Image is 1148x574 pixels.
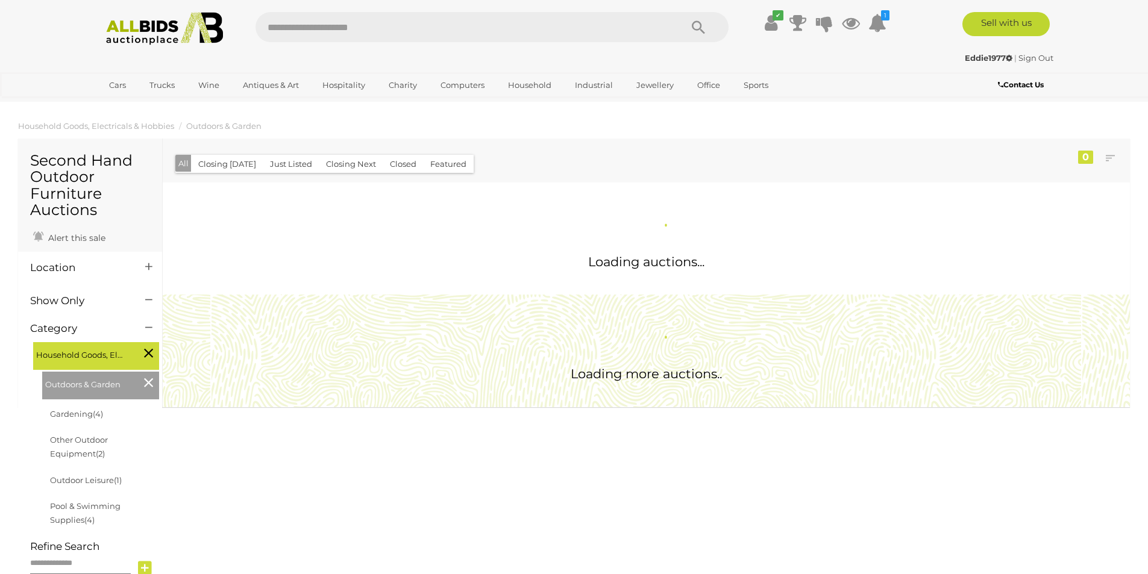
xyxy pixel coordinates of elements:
[101,75,134,95] a: Cars
[881,10,889,20] i: 1
[30,228,108,246] a: Alert this sale
[96,449,105,458] span: (2)
[629,75,682,95] a: Jewellery
[571,366,722,381] span: Loading more auctions..
[30,323,127,334] h4: Category
[762,12,780,34] a: ✔
[50,435,108,458] a: Other Outdoor Equipment(2)
[263,155,319,173] button: Just Listed
[689,75,728,95] a: Office
[315,75,373,95] a: Hospitality
[736,75,776,95] a: Sports
[500,75,559,95] a: Household
[567,75,621,95] a: Industrial
[45,375,136,392] span: Outdoors & Garden
[319,155,383,173] button: Closing Next
[99,12,230,45] img: Allbids.com.au
[773,10,783,20] i: ✔
[30,262,127,273] h4: Location
[998,80,1044,89] b: Contact Us
[868,12,886,34] a: 1
[1078,151,1093,164] div: 0
[1014,53,1017,63] span: |
[50,409,103,419] a: Gardening(4)
[30,541,159,552] h4: Refine Search
[381,75,425,95] a: Charity
[668,12,729,42] button: Search
[423,155,474,173] button: Featured
[93,409,103,419] span: (4)
[1018,53,1053,63] a: Sign Out
[36,345,127,362] span: Household Goods, Electricals & Hobbies
[50,501,121,525] a: Pool & Swimming Supplies(4)
[383,155,424,173] button: Closed
[30,295,127,307] h4: Show Only
[45,232,105,243] span: Alert this sale
[84,515,95,525] span: (4)
[998,78,1047,92] a: Contact Us
[101,95,202,115] a: [GEOGRAPHIC_DATA]
[190,75,227,95] a: Wine
[186,121,262,131] a: Outdoors & Garden
[588,254,704,269] span: Loading auctions...
[191,155,263,173] button: Closing [DATE]
[175,155,192,172] button: All
[18,121,174,131] a: Household Goods, Electricals & Hobbies
[433,75,492,95] a: Computers
[30,152,150,219] h1: Second Hand Outdoor Furniture Auctions
[235,75,307,95] a: Antiques & Art
[114,475,122,485] span: (1)
[142,75,183,95] a: Trucks
[965,53,1014,63] a: Eddie1977
[50,475,122,485] a: Outdoor Leisure(1)
[962,12,1050,36] a: Sell with us
[965,53,1012,63] strong: Eddie1977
